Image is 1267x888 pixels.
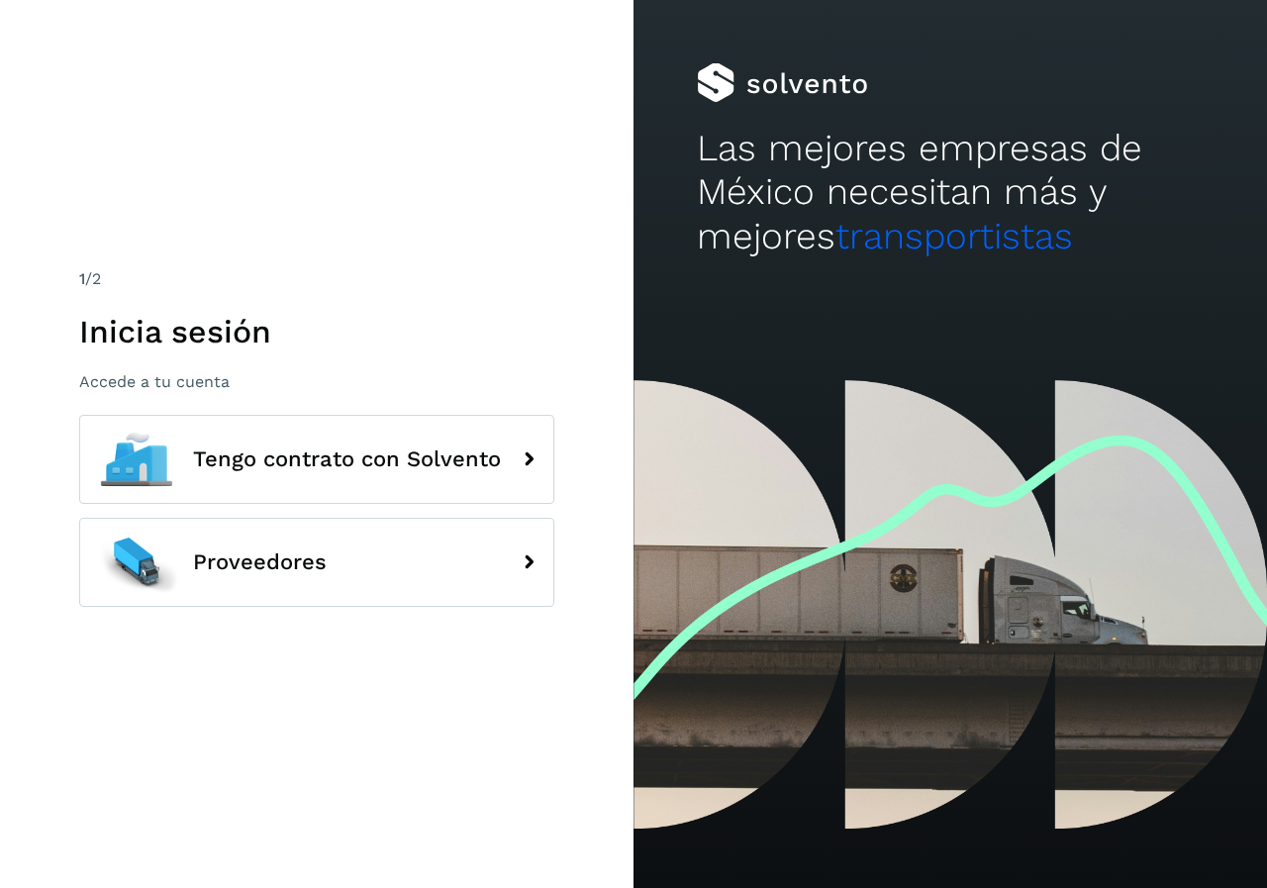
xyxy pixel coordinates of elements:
[79,313,554,350] h1: Inicia sesión
[79,269,85,288] span: 1
[79,372,554,391] p: Accede a tu cuenta
[193,447,501,471] span: Tengo contrato con Solvento
[79,415,554,504] button: Tengo contrato con Solvento
[193,550,327,574] span: Proveedores
[697,127,1204,258] h2: Las mejores empresas de México necesitan más y mejores
[835,215,1073,257] span: transportistas
[79,518,554,607] button: Proveedores
[79,267,554,291] div: /2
